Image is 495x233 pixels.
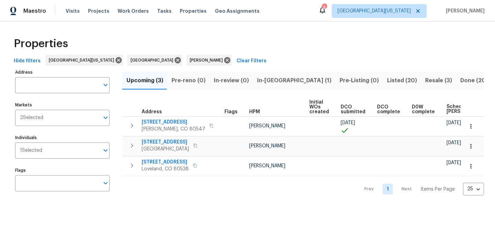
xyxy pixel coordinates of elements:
span: Geo Assignments [215,8,260,14]
p: Items Per Page [420,186,455,193]
a: Goto page 1 [383,184,393,194]
span: [DATE] [447,140,461,145]
span: Clear Filters [236,57,266,65]
span: Hide filters [14,57,41,65]
span: [STREET_ADDRESS] [142,139,189,146]
span: Flags [224,109,238,114]
span: [PERSON_NAME] [249,144,285,148]
div: [PERSON_NAME] [186,55,232,66]
span: Listed (20) [387,76,417,85]
span: Tasks [157,9,172,13]
span: Initial WOs created [309,100,329,114]
span: [DATE] [447,120,461,125]
span: Maestro [23,8,46,14]
span: [GEOGRAPHIC_DATA][US_STATE] [338,8,411,14]
div: [GEOGRAPHIC_DATA] [127,55,182,66]
span: Properties [14,40,68,47]
span: [GEOGRAPHIC_DATA] [142,146,189,152]
span: Pre-Listing (0) [340,76,379,85]
span: In-review (0) [214,76,249,85]
button: Open [101,113,110,123]
span: 1 Selected [20,148,42,153]
span: DCO submitted [341,105,365,114]
span: Resale (3) [425,76,452,85]
label: Flags [15,168,110,172]
span: [DATE] [341,120,355,125]
nav: Pagination Navigation [358,180,484,198]
span: [GEOGRAPHIC_DATA][US_STATE] [49,57,117,64]
span: [GEOGRAPHIC_DATA] [131,57,176,64]
span: Loveland, CO 80538 [142,166,189,172]
span: [PERSON_NAME] [443,8,485,14]
div: 4 [322,4,327,11]
label: Markets [15,103,110,107]
span: Pre-reno (0) [172,76,206,85]
span: Address [142,109,162,114]
span: [PERSON_NAME] [249,163,285,168]
span: Scheduled [PERSON_NAME] [447,104,485,114]
button: Hide filters [11,55,43,67]
span: Properties [180,8,207,14]
label: Address [15,70,110,74]
label: Individuals [15,136,110,140]
div: [GEOGRAPHIC_DATA][US_STATE] [45,55,123,66]
div: 25 [463,180,484,198]
button: Open [101,178,110,188]
button: Open [101,80,110,90]
span: [PERSON_NAME], CO 80547 [142,126,205,133]
span: Projects [88,8,109,14]
span: 2 Selected [20,115,43,121]
span: [PERSON_NAME] [190,57,225,64]
span: Done (206) [460,76,492,85]
span: [STREET_ADDRESS] [142,119,205,126]
span: [DATE] [447,160,461,165]
span: HPM [249,109,260,114]
span: [STREET_ADDRESS] [142,159,189,166]
button: Clear Filters [234,55,269,67]
span: Upcoming (3) [126,76,163,85]
span: [PERSON_NAME] [249,124,285,128]
span: Visits [66,8,80,14]
span: In-[GEOGRAPHIC_DATA] (1) [257,76,331,85]
span: D0W complete [412,105,435,114]
span: DCO complete [377,105,400,114]
button: Open [101,146,110,155]
span: Work Orders [118,8,149,14]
